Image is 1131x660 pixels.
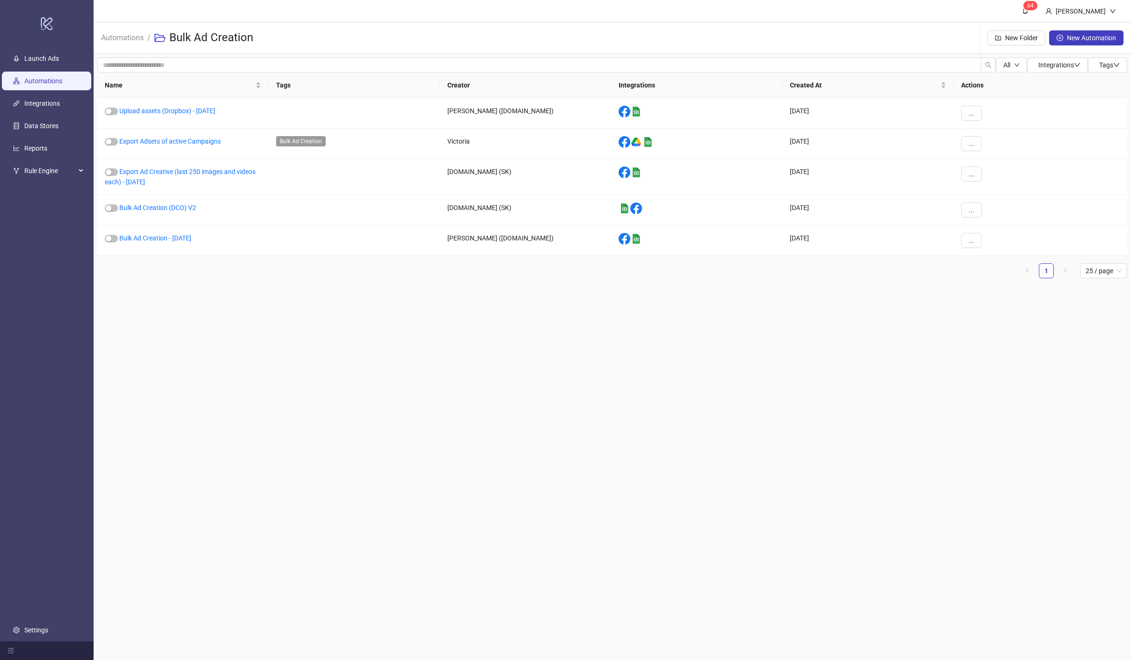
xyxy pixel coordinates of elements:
[1099,61,1120,69] span: Tags
[1027,58,1088,73] button: Integrationsdown
[782,129,954,159] div: [DATE]
[13,167,20,174] span: fork
[782,195,954,225] div: [DATE]
[969,140,974,147] span: ...
[119,138,221,145] a: Export Adsets of active Campaigns
[1014,62,1020,68] span: down
[1113,62,1120,68] span: down
[1020,263,1035,278] li: Previous Page
[782,225,954,256] div: [DATE]
[611,73,782,98] th: Integrations
[1039,263,1054,278] li: 1
[1027,2,1030,9] span: 6
[440,159,611,195] div: [DOMAIN_NAME] (SK)
[24,145,47,152] a: Reports
[1067,34,1116,42] span: New Automation
[969,170,974,178] span: ...
[954,73,1127,98] th: Actions
[147,23,151,53] li: /
[1003,61,1010,69] span: All
[961,233,982,248] button: ...
[1022,7,1029,14] span: bell
[24,161,76,180] span: Rule Engine
[119,107,215,115] a: Upload assets (Dropbox) - [DATE]
[440,195,611,225] div: [DOMAIN_NAME] (SK)
[969,109,974,117] span: ...
[119,204,196,211] a: Bulk Ad Creation (DCO) V2
[24,100,60,107] a: Integrations
[1058,263,1073,278] li: Next Page
[154,32,166,44] span: folder-open
[440,129,611,159] div: Victoria
[1045,8,1052,15] span: user
[440,225,611,256] div: [PERSON_NAME] ([DOMAIN_NAME])
[269,73,440,98] th: Tags
[996,58,1027,73] button: Alldown
[969,206,974,214] span: ...
[99,32,146,42] a: Automations
[7,647,14,654] span: menu-fold
[995,35,1001,41] span: folder-add
[276,136,326,146] span: Bulk Ad Creation
[1025,268,1030,273] span: left
[1039,264,1053,278] a: 1
[782,73,954,98] th: Created At
[1038,61,1080,69] span: Integrations
[440,73,611,98] th: Creator
[1020,263,1035,278] button: left
[961,106,982,121] button: ...
[24,77,62,85] a: Automations
[1086,264,1122,278] span: 25 / page
[105,168,255,186] a: Export Ad Creative (last 250 images and videos each) - [DATE]
[169,30,253,45] h3: Bulk Ad Creation
[1052,6,1109,16] div: [PERSON_NAME]
[1062,268,1068,273] span: right
[1109,8,1116,15] span: down
[1049,30,1124,45] button: New Automation
[1023,1,1037,10] sup: 64
[24,122,58,130] a: Data Stores
[1030,2,1034,9] span: 4
[1058,263,1073,278] button: right
[782,159,954,195] div: [DATE]
[961,203,982,218] button: ...
[1080,263,1127,278] div: Page Size
[1074,62,1080,68] span: down
[961,167,982,181] button: ...
[1005,34,1038,42] span: New Folder
[961,136,982,151] button: ...
[105,80,254,90] span: Name
[969,237,974,244] span: ...
[24,55,59,62] a: Launch Ads
[782,98,954,129] div: [DATE]
[119,234,191,242] a: Bulk Ad Creation - [DATE]
[97,73,269,98] th: Name
[24,626,48,634] a: Settings
[1088,58,1127,73] button: Tagsdown
[440,98,611,129] div: [PERSON_NAME] ([DOMAIN_NAME])
[987,30,1045,45] button: New Folder
[790,80,939,90] span: Created At
[985,62,992,68] span: search
[1057,35,1063,41] span: plus-circle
